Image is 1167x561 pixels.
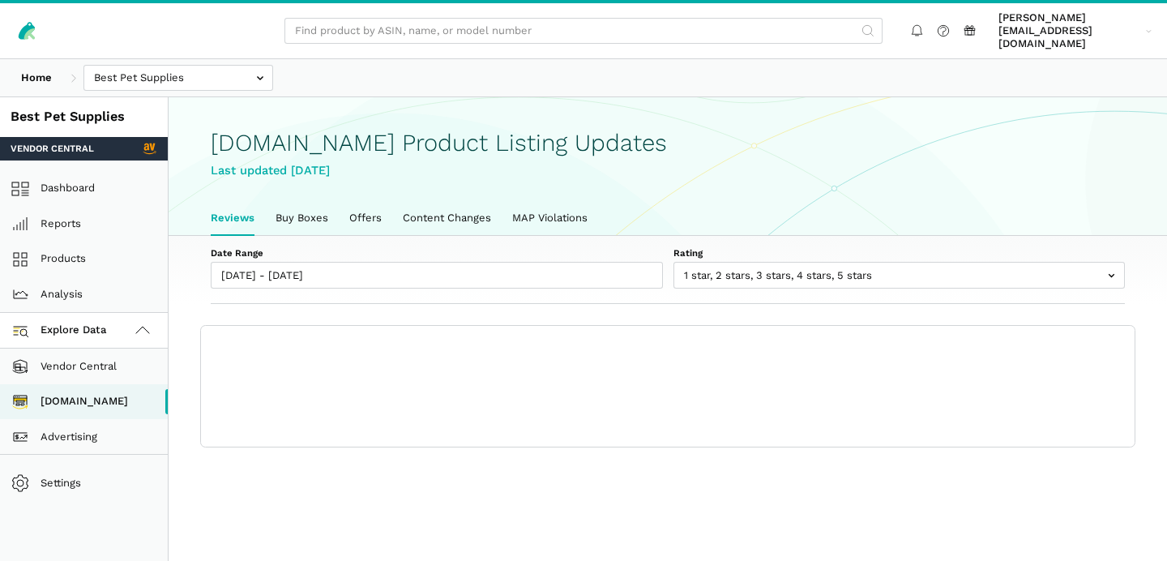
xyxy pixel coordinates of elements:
[211,161,1125,180] div: Last updated [DATE]
[11,65,62,92] a: Home
[392,201,502,235] a: Content Changes
[211,246,663,259] label: Date Range
[673,246,1126,259] label: Rating
[339,201,392,235] a: Offers
[502,201,598,235] a: MAP Violations
[16,321,107,340] span: Explore Data
[11,108,157,126] div: Best Pet Supplies
[284,18,883,45] input: Find product by ASIN, name, or model number
[994,9,1157,54] a: [PERSON_NAME][EMAIL_ADDRESS][DOMAIN_NAME]
[673,262,1126,289] input: 1 star, 2 stars, 3 stars, 4 stars, 5 stars
[83,65,273,92] input: Best Pet Supplies
[200,201,265,235] a: Reviews
[998,11,1140,51] span: [PERSON_NAME][EMAIL_ADDRESS][DOMAIN_NAME]
[11,142,94,155] span: Vendor Central
[265,201,339,235] a: Buy Boxes
[211,130,1125,156] h1: [DOMAIN_NAME] Product Listing Updates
